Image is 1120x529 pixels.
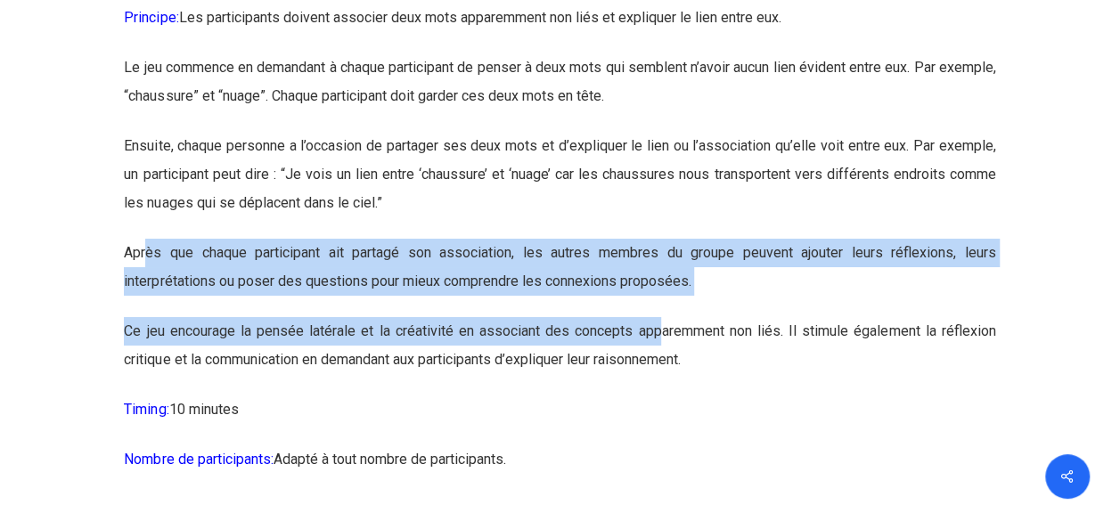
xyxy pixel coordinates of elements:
p: Les participants doivent associer deux mots apparemment non liés et expliquer le lien entre eux. [124,4,995,53]
span: Timing: [124,401,168,418]
p: 10 minutes [124,395,995,445]
p: Après que chaque participant ait partagé son association, les autres membres du groupe peuvent aj... [124,239,995,317]
span: Nombre de participants: [124,451,273,468]
p: Le jeu commence en demandant à chaque participant de penser à deux mots qui semblent n’avoir aucu... [124,53,995,132]
span: Principe: [124,9,178,26]
p: Ce jeu encourage la pensée latérale et la créativité en associant des concepts apparemment non li... [124,317,995,395]
p: Ensuite, chaque personne a l’occasion de partager ses deux mots et d’expliquer le lien ou l’assoc... [124,132,995,239]
p: Adapté à tout nombre de participants. [124,445,995,495]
